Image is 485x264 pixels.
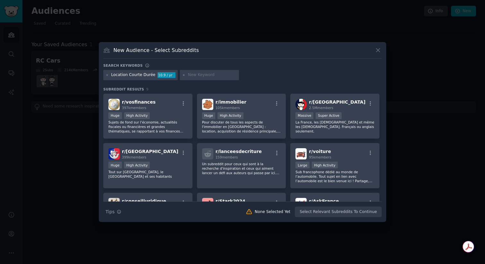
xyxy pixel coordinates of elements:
h3: New Audience - Select Subreddits [114,47,199,54]
div: 10.9 / yr [157,72,175,78]
input: New Keyword [188,72,237,78]
img: AskFrance [295,198,307,209]
div: Huge [202,112,216,119]
span: r/ AskFrance [309,199,339,204]
img: vosfinances [108,99,120,110]
span: Subreddit Results [103,87,144,91]
span: 399k members [122,155,146,159]
img: france [295,99,307,110]
span: 105k members [216,106,240,110]
div: Large [295,162,310,168]
img: conseiljuridique [108,198,120,209]
span: r/ conseiljuridique [122,199,166,204]
p: Sub francophone dédié au monde de l’automobile. Tout sujet en lien avec l’automobile est le bien ... [295,170,374,183]
div: High Activity [217,112,243,119]
img: voiture [295,148,307,159]
p: Un subreddit pour ceux qui sont à la recherche d'inspiration et ceux qui aiment lancer un défi au... [202,162,281,175]
span: r/ [GEOGRAPHIC_DATA] [309,99,365,105]
span: 95k members [309,155,331,159]
div: Huge [108,112,122,119]
span: r/ voiture [309,149,331,154]
p: Sujets de fond sur l’économie, actualités fiscales ou financières et grandes thématiques, se rapp... [108,120,187,133]
img: Stark2024 [202,198,213,209]
button: Tips [103,206,123,217]
img: immobilier [202,99,213,110]
span: r/ Stark2024 [216,199,245,204]
p: Tout sur [GEOGRAPHIC_DATA], le [GEOGRAPHIC_DATA] et ses habitants [108,170,187,179]
div: Massive [295,112,313,119]
div: Super Active [316,112,342,119]
span: Tips [106,209,115,215]
span: r/ [GEOGRAPHIC_DATA] [122,149,178,154]
div: Huge [108,162,122,168]
span: 397k members [122,106,146,110]
div: Location Courte Durée [111,72,156,78]
span: 159 members [216,155,238,159]
h3: Search keywords [103,63,143,68]
span: r/ immobilier [216,99,246,105]
div: High Activity [124,112,150,119]
span: 9 [146,87,149,91]
img: paris [108,148,120,159]
span: r/ lanceesdecriture [216,149,262,154]
p: La France, les [DEMOGRAPHIC_DATA] et même les [DEMOGRAPHIC_DATA]. Français ou anglais seulement. [295,120,374,133]
p: Pour discuter de tous les aspects de l'immobilier en [GEOGRAPHIC_DATA] : location, acquisition de... [202,120,281,133]
div: None Selected Yet [255,209,290,215]
span: r/ vosfinances [122,99,156,105]
span: 2.5M members [309,106,333,110]
div: High Activity [124,162,150,168]
div: High Activity [312,162,338,168]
